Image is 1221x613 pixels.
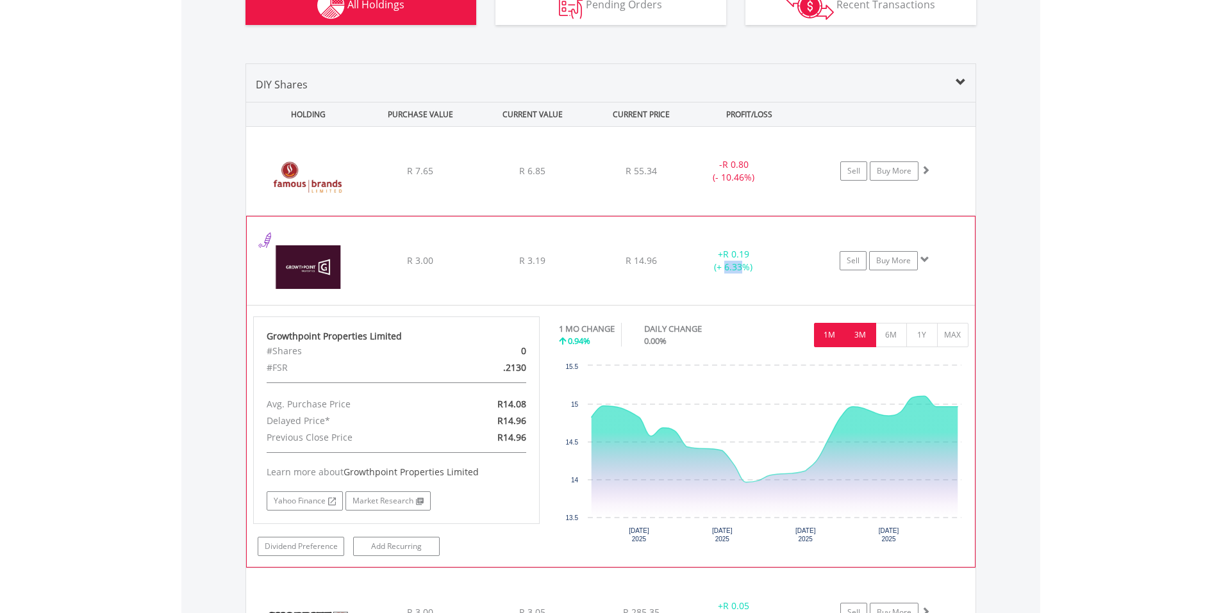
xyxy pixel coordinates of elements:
[626,165,657,177] span: R 55.34
[559,323,615,335] div: 1 MO CHANGE
[497,431,526,443] span: R14.96
[443,359,536,376] div: .2130
[559,359,968,552] svg: Interactive chart
[257,413,443,429] div: Delayed Price*
[626,254,657,266] span: R 14.96
[366,102,476,126] div: PURCHASE VALUE
[712,527,733,543] text: [DATE] 2025
[257,343,443,359] div: #Shares
[590,102,692,126] div: CURRENT PRICE
[353,537,440,556] a: Add Recurring
[629,527,649,543] text: [DATE] 2025
[253,233,363,302] img: EQU.ZA.GRT.png
[795,527,816,543] text: [DATE] 2025
[845,323,876,347] button: 3M
[256,78,308,92] span: DIY Shares
[906,323,938,347] button: 1Y
[814,323,845,347] button: 1M
[344,466,479,478] span: Growthpoint Properties Limited
[267,491,343,511] a: Yahoo Finance
[566,439,579,446] text: 14.5
[571,477,579,484] text: 14
[566,514,579,521] text: 13.5
[840,251,867,270] a: Sell
[258,537,344,556] a: Dividend Preference
[267,330,527,343] div: Growthpoint Properties Limited
[876,323,907,347] button: 6M
[644,323,747,335] div: DAILY CHANGE
[519,165,545,177] span: R 6.85
[257,396,443,413] div: Avg. Purchase Price
[937,323,968,347] button: MAX
[869,251,918,270] a: Buy More
[723,600,749,612] span: R 0.05
[497,414,526,427] span: R14.96
[722,158,749,170] span: R 0.80
[644,335,667,347] span: 0.00%
[566,363,579,370] text: 15.5
[879,527,899,543] text: [DATE] 2025
[345,491,431,511] a: Market Research
[519,254,545,266] span: R 3.19
[695,102,804,126] div: PROFIT/LOSS
[478,102,588,126] div: CURRENT VALUE
[257,359,443,376] div: #FSR
[685,248,781,274] div: + (+ 6.33%)
[686,158,783,184] div: - (- 10.46%)
[559,359,968,552] div: Chart. Highcharts interactive chart.
[253,143,363,212] img: EQU.ZA.FBR.png
[247,102,363,126] div: HOLDING
[723,248,749,260] span: R 0.19
[840,161,867,181] a: Sell
[443,343,536,359] div: 0
[568,335,590,347] span: 0.94%
[407,254,433,266] span: R 3.00
[497,398,526,410] span: R14.08
[870,161,918,181] a: Buy More
[257,429,443,446] div: Previous Close Price
[407,165,433,177] span: R 7.65
[571,401,579,408] text: 15
[267,466,527,478] div: Learn more about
